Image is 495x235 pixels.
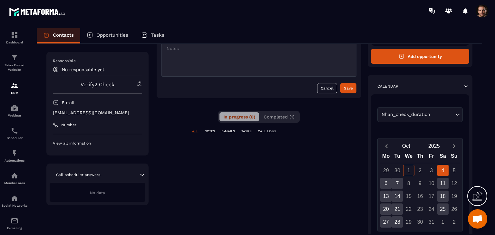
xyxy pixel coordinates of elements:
div: Search for option [377,107,463,122]
a: social-networksocial-networkSocial Networks [2,190,27,212]
div: 23 [414,203,426,215]
div: 10 [426,178,437,189]
div: Sa [437,152,448,163]
a: automationsautomationsAutomations [2,145,27,167]
img: social-network [11,194,18,202]
div: 31 [426,216,437,228]
div: Su [449,152,460,163]
div: 26 [449,203,460,215]
p: ALL [192,129,198,134]
div: 1 [403,165,414,176]
div: Mở cuộc trò chuyện [468,209,487,229]
div: Calendar wrapper [380,152,460,228]
p: Automations [2,159,27,162]
div: 17 [426,191,437,202]
p: Dashboard [2,41,27,44]
img: formation [11,82,18,89]
p: E-mail [62,100,74,105]
div: Calendar days [380,165,460,228]
img: formation [11,31,18,39]
p: E-mailing [2,226,27,230]
p: View all information [53,141,142,146]
div: Tu [392,152,403,163]
div: 13 [380,191,392,202]
span: No data [90,191,105,195]
button: Open months overlay [392,140,420,152]
p: Opportunities [96,32,128,38]
a: formationformationDashboard [2,26,27,49]
div: 24 [426,203,437,215]
a: automationsautomationsWebinar [2,99,27,122]
button: Add opportunity [371,49,469,64]
div: 8 [403,178,414,189]
div: 3 [426,165,437,176]
button: Cancel [317,83,337,93]
img: automations [11,172,18,180]
div: 20 [380,203,392,215]
div: 27 [380,216,392,228]
a: Opportunities [80,28,135,43]
img: logo [9,6,67,18]
div: 11 [437,178,449,189]
img: automations [11,104,18,112]
div: 25 [437,203,449,215]
button: In progress (0) [219,112,259,121]
div: 30 [414,216,426,228]
div: 18 [437,191,449,202]
button: Save [340,83,356,93]
div: 19 [449,191,460,202]
a: automationsautomationsMember area [2,167,27,190]
span: In progress (0) [223,114,255,119]
p: CRM [2,91,27,95]
a: schedulerschedulerScheduler [2,122,27,145]
p: NOTES [205,129,215,134]
div: Save [344,85,353,91]
button: Next month [448,142,460,150]
button: Completed (1) [260,112,298,121]
div: 30 [392,165,403,176]
button: Open years overlay [420,140,448,152]
p: Contacts [53,32,74,38]
a: emailemailE-mailing [2,212,27,235]
p: Social Networks [2,204,27,207]
div: 6 [380,178,392,189]
div: 4 [437,165,449,176]
div: 21 [392,203,403,215]
div: 7 [392,178,403,189]
a: Contacts [37,28,80,43]
div: 12 [449,178,460,189]
button: Previous month [380,142,392,150]
input: Search for option [432,111,454,118]
p: Number [61,122,76,127]
p: CALL LOGS [258,129,276,134]
div: 5 [449,165,460,176]
div: Th [414,152,426,163]
p: Webinar [2,114,27,117]
span: Completed (1) [264,114,295,119]
a: Tasks [135,28,171,43]
p: TASKS [241,129,251,134]
div: Fr [426,152,437,163]
a: formationformationSales Funnel Website [2,49,27,77]
div: 1 [437,216,449,228]
p: Responsible [53,58,142,63]
div: 29 [403,216,414,228]
p: E-MAILS [221,129,235,134]
a: Verify2 Check [81,81,114,88]
div: 14 [392,191,403,202]
p: Member area [2,181,27,185]
p: Calendar [377,84,398,89]
p: Call scheduler answers [56,172,100,177]
div: 15 [403,191,414,202]
img: email [11,217,18,225]
img: scheduler [11,127,18,135]
div: 2 [414,165,426,176]
div: 2 [449,216,460,228]
img: automations [11,149,18,157]
p: No responsable yet [62,67,104,72]
div: We [403,152,414,163]
p: Scheduler [2,136,27,140]
p: Tasks [151,32,164,38]
span: Nhan_check_duration [380,111,432,118]
div: Mo [380,152,392,163]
